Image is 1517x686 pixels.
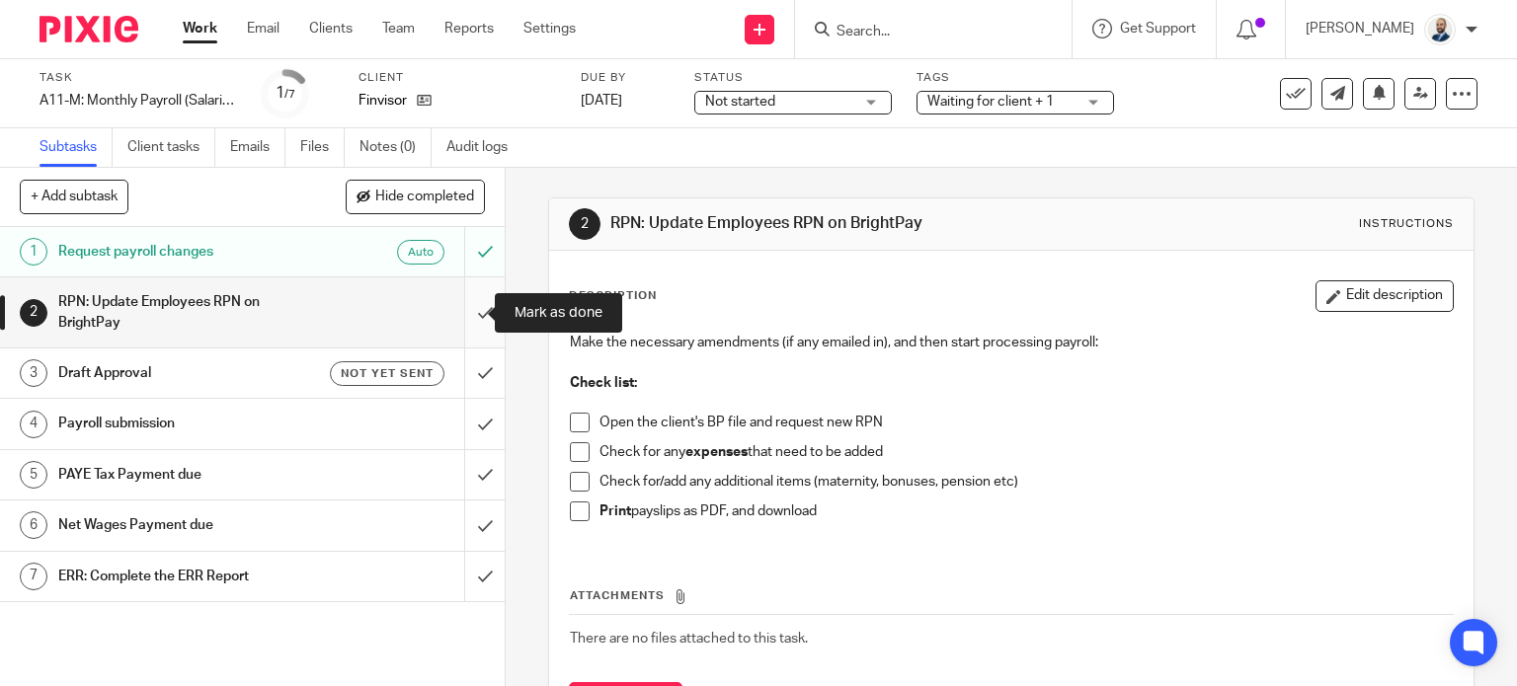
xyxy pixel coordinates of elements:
span: Attachments [570,590,665,601]
a: Clients [309,19,353,38]
div: 6 [20,511,47,539]
div: 2 [20,299,47,327]
div: 5 [20,461,47,489]
h1: PAYE Tax Payment due [58,460,316,490]
p: Finvisor [359,91,407,111]
a: Reports [444,19,494,38]
label: Status [694,70,892,86]
p: payslips as PDF, and download [599,501,1454,521]
span: Not yet sent [341,365,434,382]
h1: Request payroll changes [58,237,316,267]
label: Task [40,70,237,86]
h1: Payroll submission [58,409,316,438]
a: Team [382,19,415,38]
div: 4 [20,411,47,438]
span: There are no files attached to this task. [570,632,808,646]
h1: RPN: Update Employees RPN on BrightPay [58,287,316,338]
p: Check for/add any additional items (maternity, bonuses, pension etc) [599,472,1454,492]
a: Audit logs [446,128,522,167]
a: Client tasks [127,128,215,167]
input: Search [835,24,1012,41]
strong: Print [599,504,631,518]
strong: expenses [685,445,748,459]
h1: ERR: Complete the ERR Report [58,562,316,591]
h1: Draft Approval [58,358,316,388]
div: A11-M: Monthly Payroll (Salaried) [40,91,237,111]
p: Make the necessary amendments (if any emailed in), and then start processing payroll: [570,333,1454,352]
button: Edit description [1316,280,1454,312]
button: + Add subtask [20,180,128,213]
img: Pixie [40,16,138,42]
span: Waiting for client + 1 [927,95,1054,109]
span: Not started [705,95,775,109]
p: Check for any that need to be added [599,442,1454,462]
div: 7 [20,563,47,590]
p: Description [569,288,657,304]
small: /7 [284,89,295,100]
a: Settings [523,19,576,38]
div: 2 [569,208,600,240]
span: Get Support [1120,22,1196,36]
label: Due by [581,70,670,86]
div: Instructions [1359,216,1454,232]
a: Emails [230,128,285,167]
a: Work [183,19,217,38]
label: Client [359,70,556,86]
a: Subtasks [40,128,113,167]
h1: Net Wages Payment due [58,510,316,540]
strong: Check list: [570,376,637,390]
h1: RPN: Update Employees RPN on BrightPay [610,213,1053,234]
img: Mark%20LI%20profiler.png [1424,14,1456,45]
div: Auto [397,240,444,265]
a: Email [247,19,279,38]
button: Hide completed [346,180,485,213]
p: [PERSON_NAME] [1306,19,1414,38]
div: 3 [20,359,47,387]
div: 1 [276,82,295,105]
span: [DATE] [581,94,622,108]
div: 1 [20,238,47,266]
a: Notes (0) [359,128,432,167]
a: Files [300,128,345,167]
label: Tags [917,70,1114,86]
span: Hide completed [375,190,474,205]
p: Open the client's BP file and request new RPN [599,413,1454,432]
